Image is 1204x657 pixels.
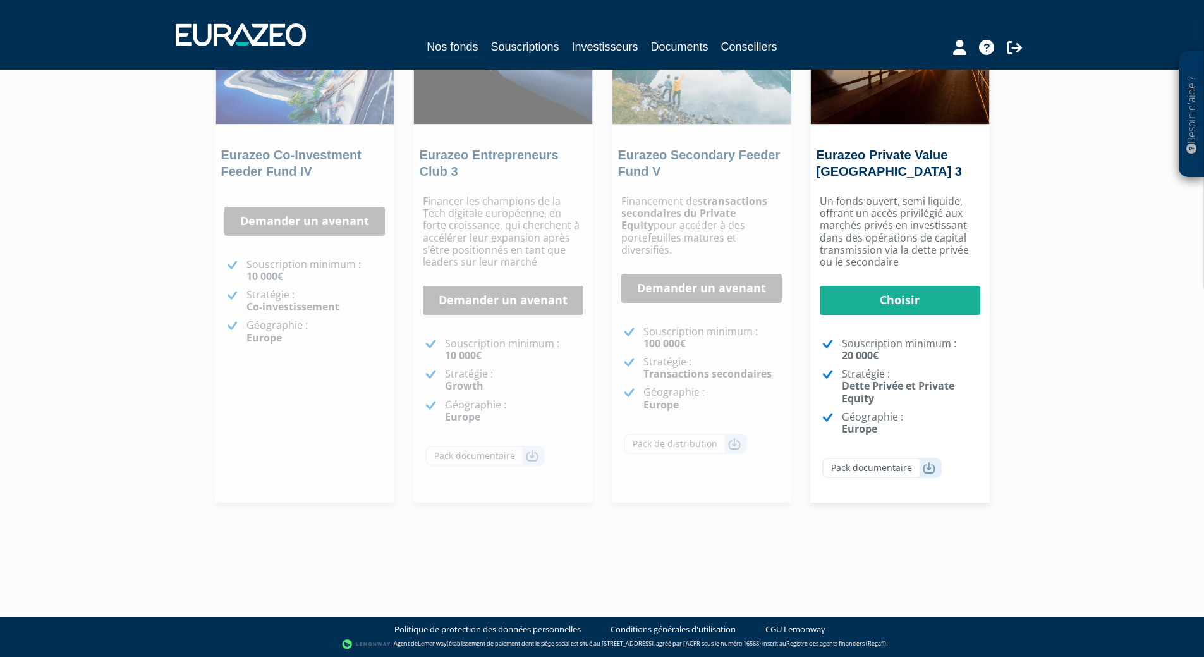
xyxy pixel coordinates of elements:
[842,338,980,362] p: Souscription minimum :
[246,319,385,343] p: Géographie :
[624,434,747,454] a: Pack de distribution
[427,38,478,58] a: Nos fonds
[221,148,362,178] a: Eurazeo Co-Investment Feeder Fund IV
[643,356,782,380] p: Stratégie :
[721,38,777,56] a: Conseillers
[621,274,782,303] a: Demander un avenant
[246,331,282,345] strong: Europe
[571,38,638,56] a: Investisseurs
[643,326,782,350] p: Souscription minimum :
[765,623,825,636] a: CGU Lemonway
[445,338,583,362] p: Souscription minimum :
[445,379,483,393] strong: Growth
[425,446,545,466] a: Pack documentaire
[621,194,767,232] strong: transactions secondaires du Private Equity
[643,398,679,412] strong: Europe
[842,422,877,436] strong: Europe
[621,195,782,256] p: Financement des pour accéder à des portefeuilles matures et diversifiés.
[643,367,772,381] strong: Transactions secondaires
[842,411,980,435] p: Géographie :
[342,638,391,651] img: logo-lemonway.png
[490,38,559,56] a: Souscriptions
[820,195,980,268] p: Un fonds ouvert, semi liquide, offrant un accès privilégié aux marchés privés en investissant dan...
[842,368,980,405] p: Stratégie :
[786,640,886,648] a: Registre des agents financiers (Regafi)
[445,368,583,392] p: Stratégie :
[842,348,879,362] strong: 20 000€
[651,38,708,56] a: Documents
[1184,58,1199,171] p: Besoin d'aide ?
[420,148,559,178] a: Eurazeo Entrepreneurs Club 3
[246,289,385,313] p: Stratégie :
[176,23,306,46] img: 1732889491-logotype_eurazeo_blanc_rvb.png
[423,286,583,315] a: Demander un avenant
[246,300,339,314] strong: Co-investissement
[445,399,583,423] p: Géographie :
[822,458,942,478] a: Pack documentaire
[820,286,980,315] a: Choisir
[643,336,686,350] strong: 100 000€
[13,638,1191,651] div: - Agent de (établissement de paiement dont le siège social est situé au [STREET_ADDRESS], agréé p...
[643,386,782,410] p: Géographie :
[445,348,482,362] strong: 10 000€
[394,623,581,636] a: Politique de protection des données personnelles
[842,379,954,405] strong: Dette Privée et Private Equity
[817,148,962,178] a: Eurazeo Private Value [GEOGRAPHIC_DATA] 3
[611,623,736,636] a: Conditions générales d'utilisation
[246,269,283,283] strong: 10 000€
[224,207,385,236] a: Demander un avenant
[246,259,385,283] p: Souscription minimum :
[418,640,447,648] a: Lemonway
[423,195,583,268] p: Financer les champions de la Tech digitale européenne, en forte croissance, qui cherchent à accél...
[445,410,480,424] strong: Europe
[618,148,781,178] a: Eurazeo Secondary Feeder Fund V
